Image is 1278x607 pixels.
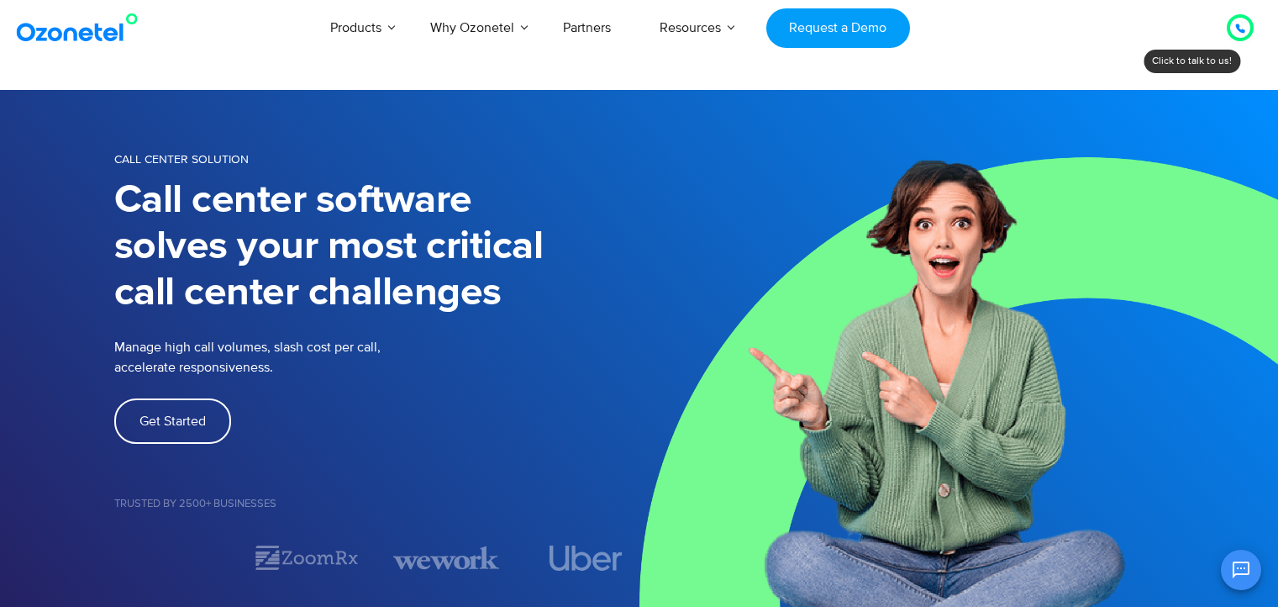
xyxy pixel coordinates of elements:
[254,543,360,573] img: zoomrx
[114,499,639,509] h5: Trusted by 2500+ Businesses
[393,543,499,573] div: 3 / 7
[114,152,249,166] span: Call Center Solution
[114,177,639,316] h1: Call center software solves your most critical call center challenges
[393,543,499,573] img: wework
[114,543,639,573] div: Image Carousel
[766,8,910,48] a: Request a Demo
[114,399,231,444] a: Get Started
[533,546,639,571] div: 4 / 7
[254,543,360,573] div: 2 / 7
[139,414,206,428] span: Get Started
[550,546,623,571] img: uber
[1221,550,1261,590] button: Open chat
[114,548,220,568] div: 1 / 7
[114,337,492,377] p: Manage high call volumes, slash cost per call, accelerate responsiveness.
